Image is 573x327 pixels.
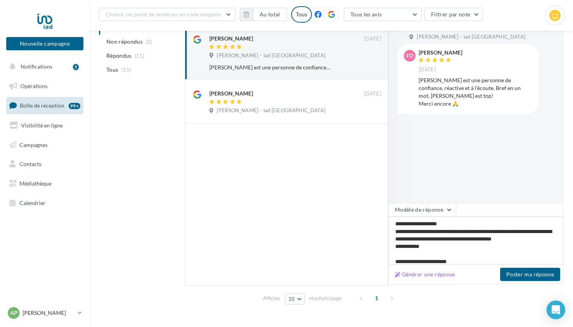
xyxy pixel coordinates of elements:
a: Médiathèque [5,175,85,192]
button: Au total [253,8,287,21]
a: Contacts [5,156,85,172]
span: [DATE] [364,35,381,42]
span: 10 [288,296,295,302]
span: Médiathèque [19,180,51,187]
button: Choisir un point de vente ou un code magasin [99,8,235,21]
button: Au total [240,8,287,21]
div: 99+ [69,103,80,109]
div: Open Intercom Messenger [546,300,565,319]
button: Modèle de réponse [388,203,456,216]
span: Répondus [106,52,132,60]
span: [DATE] [364,90,381,97]
span: [PERSON_NAME] - iad [GEOGRAPHIC_DATA] [217,107,325,114]
button: Filtrer par note [424,8,483,21]
span: résultats/page [309,295,341,302]
div: 5 [73,64,79,70]
span: Campagnes [19,141,48,148]
button: 10 [285,293,305,304]
div: [PERSON_NAME] [209,35,253,42]
a: Opérations [5,78,85,94]
span: Contacts [19,161,41,167]
p: [PERSON_NAME] [23,309,74,317]
a: Campagnes [5,137,85,153]
button: Générer une réponse [392,270,458,279]
div: [PERSON_NAME] est une personne de confiance, réactive et à l’écoute. Bref en un mot, [PERSON_NAME... [209,64,331,71]
div: Tous [291,6,312,23]
button: Tous les avis [344,8,422,21]
div: [PERSON_NAME] [209,90,253,97]
a: Boîte de réception99+ [5,97,85,114]
button: Notifications 5 [5,58,82,75]
span: Tous [106,66,118,74]
span: [PERSON_NAME] - iad [GEOGRAPHIC_DATA] [417,34,525,41]
div: [PERSON_NAME] est une personne de confiance, réactive et à l’écoute. Bref en un mot, [PERSON_NAME... [419,76,532,108]
span: AP [10,309,18,317]
span: Afficher [263,295,281,302]
span: (13) [121,67,131,73]
a: AP [PERSON_NAME] [6,306,83,320]
a: Visibilité en ligne [5,117,85,134]
span: Calendrier [19,200,46,206]
button: Nouvelle campagne [6,37,83,50]
span: (11) [134,53,144,59]
div: [PERSON_NAME] [419,50,462,55]
span: [DATE] [419,66,436,73]
span: Fd [406,52,413,60]
span: (2) [146,39,152,45]
span: Choisir un point de vente ou un code magasin [106,11,221,18]
span: [PERSON_NAME] - iad [GEOGRAPHIC_DATA] [217,52,325,59]
span: Tous les avis [350,11,382,18]
span: Opérations [20,83,48,89]
button: Poster ma réponse [500,268,560,281]
span: Visibilité en ligne [21,122,63,129]
span: Boîte de réception [20,102,64,109]
span: 1 [370,292,383,304]
a: Calendrier [5,195,85,211]
span: Notifications [21,63,52,70]
span: Non répondus [106,38,143,46]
